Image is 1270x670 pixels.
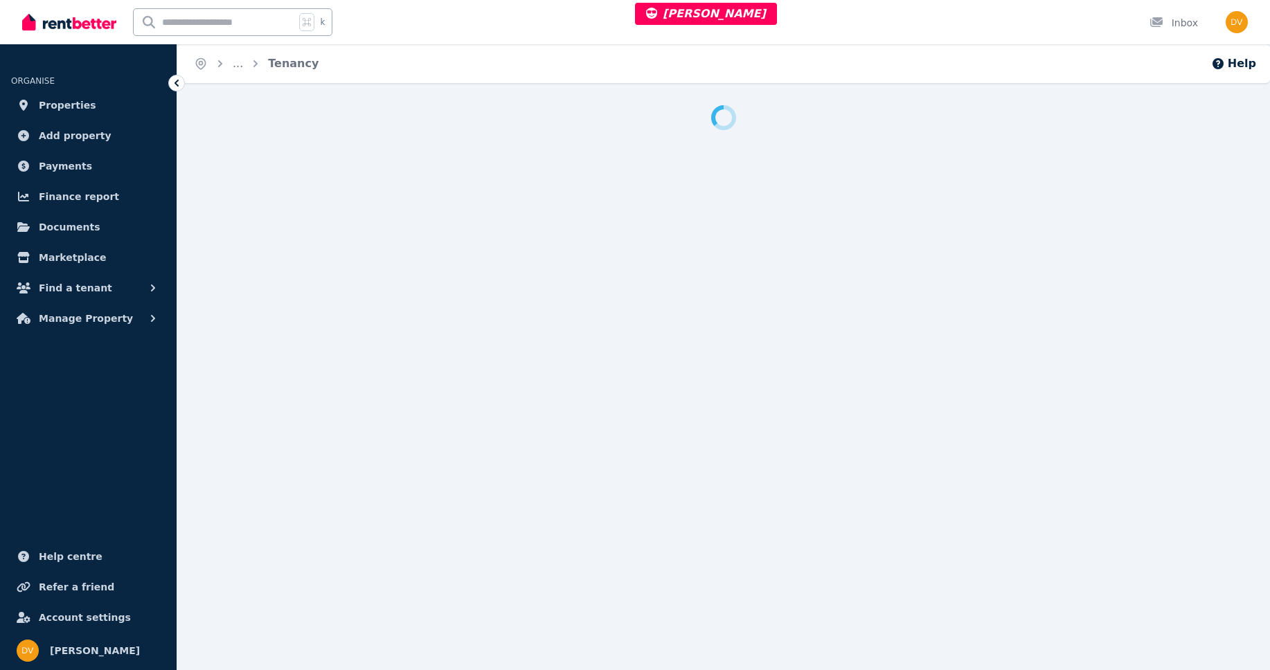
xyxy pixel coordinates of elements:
img: Dinesh Vaidhya [17,640,39,662]
span: Properties [39,97,96,114]
a: Marketplace [11,244,166,271]
a: Add property [11,122,166,150]
span: Account settings [39,609,131,626]
a: Account settings [11,604,166,631]
a: Refer a friend [11,573,166,601]
span: [PERSON_NAME] [50,642,140,659]
img: RentBetter [22,12,116,33]
span: [PERSON_NAME] [646,7,766,20]
button: Manage Property [11,305,166,332]
button: Help [1211,55,1256,72]
span: Documents [39,219,100,235]
div: Inbox [1150,16,1198,30]
span: k [320,17,325,28]
span: Add property [39,127,111,144]
img: Dinesh Vaidhya [1226,11,1248,33]
a: Documents [11,213,166,241]
a: Help centre [11,543,166,570]
a: ... [233,57,243,70]
a: Tenancy [268,57,319,70]
a: Properties [11,91,166,119]
a: Payments [11,152,166,180]
span: Finance report [39,188,119,205]
span: Refer a friend [39,579,114,595]
button: Find a tenant [11,274,166,302]
span: Marketplace [39,249,106,266]
span: Help centre [39,548,102,565]
span: ORGANISE [11,76,55,86]
span: Find a tenant [39,280,112,296]
nav: Breadcrumb [177,44,335,83]
span: Manage Property [39,310,133,327]
a: Finance report [11,183,166,210]
span: Payments [39,158,92,174]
